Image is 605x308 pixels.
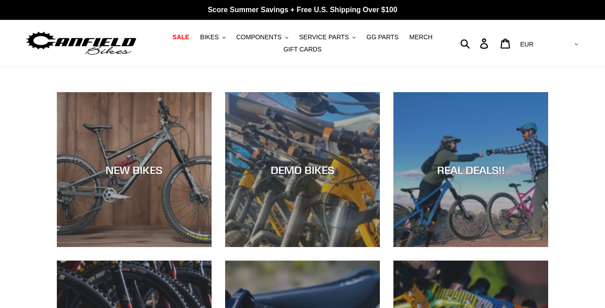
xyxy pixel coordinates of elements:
[172,33,189,41] span: SALE
[393,163,548,176] div: REAL DEALS!!
[409,33,432,41] span: MERCH
[405,31,437,43] a: MERCH
[279,43,326,56] a: GIFT CARDS
[200,33,219,41] span: BIKES
[225,92,380,247] a: DEMO BIKES
[196,31,230,43] button: BIKES
[232,31,293,43] button: COMPONENTS
[25,29,138,58] img: Canfield Bikes
[57,163,212,176] div: NEW BIKES
[362,31,403,43] a: GG PARTS
[393,92,548,247] a: REAL DEALS!!
[299,33,349,41] span: SERVICE PARTS
[366,33,398,41] span: GG PARTS
[236,33,282,41] span: COMPONENTS
[225,163,380,176] div: DEMO BIKES
[57,92,212,247] a: NEW BIKES
[283,46,322,53] span: GIFT CARDS
[168,31,194,43] a: SALE
[295,31,360,43] button: SERVICE PARTS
